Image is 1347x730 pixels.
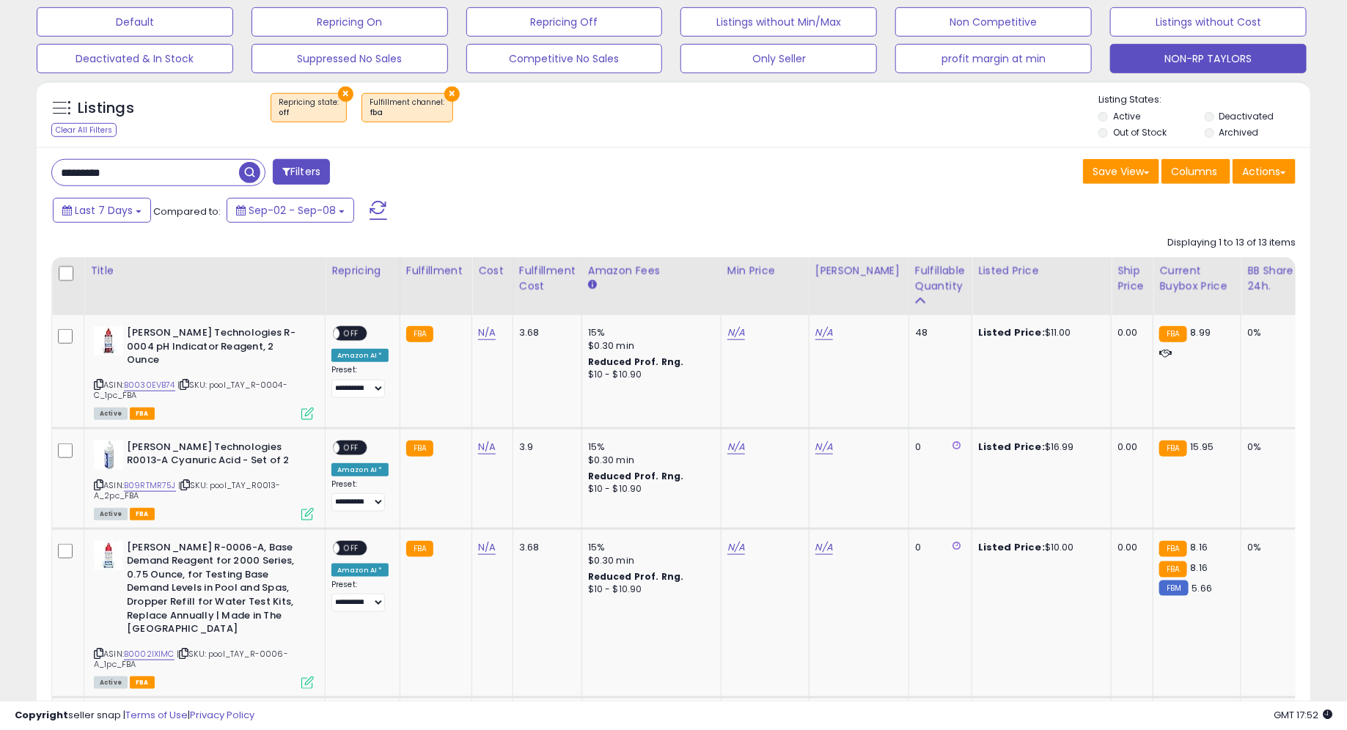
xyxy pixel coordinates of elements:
span: All listings currently available for purchase on Amazon [94,676,128,689]
div: 48 [915,326,961,339]
div: $0.30 min [588,454,710,467]
div: Amazon AI * [331,564,389,577]
button: Default [37,7,233,37]
span: FBA [130,508,155,520]
div: 3.68 [519,326,570,339]
small: FBA [1159,440,1186,457]
button: Repricing Off [466,7,663,37]
button: Columns [1161,159,1230,184]
span: 2025-09-16 17:52 GMT [1274,708,1332,722]
div: 0.00 [1117,440,1142,454]
div: Current Buybox Price [1159,263,1235,294]
a: N/A [727,440,745,454]
span: Sep-02 - Sep-08 [249,203,336,218]
div: $10 - $10.90 [588,483,710,495]
a: B0002IXIMC [124,648,175,660]
a: N/A [815,440,833,454]
span: | SKU: pool_TAY_R0013-A_2pc_FBA [94,479,281,501]
img: 41oUH3X-99L._SL40_.jpg [94,440,123,470]
button: Competitive No Sales [466,44,663,73]
button: Listings without Cost [1110,7,1307,37]
b: [PERSON_NAME] R-0006-A, Base Demand Reagent for 2000 Series, 0.75 Ounce, for Testing Base Demand ... [127,541,305,640]
a: N/A [478,440,496,454]
small: FBA [406,440,433,457]
div: Displaying 1 to 13 of 13 items [1167,236,1296,250]
button: Non Competitive [895,7,1092,37]
span: Fulfillment channel : [370,97,445,119]
div: ASIN: [94,440,314,519]
a: B09RTMR75J [124,479,176,492]
small: FBA [1159,541,1186,557]
div: 0 [915,541,961,554]
div: 0 [915,440,961,454]
a: Terms of Use [125,708,188,722]
div: Amazon AI * [331,349,389,362]
div: 3.9 [519,440,570,454]
small: FBA [406,541,433,557]
div: seller snap | | [15,709,254,723]
small: FBA [406,326,433,342]
button: × [338,86,353,102]
div: 0% [1247,326,1296,339]
a: N/A [727,540,745,555]
b: Reduced Prof. Rng. [588,470,684,482]
div: Preset: [331,365,389,398]
label: Active [1113,110,1140,122]
small: FBM [1159,580,1188,596]
button: Sep-02 - Sep-08 [227,198,354,223]
strong: Copyright [15,708,68,722]
div: Ship Price [1117,263,1147,294]
b: [PERSON_NAME] Technologies R0013-A Cyanuric Acid - Set of 2 [127,440,305,471]
small: FBA [1159,561,1186,578]
p: Listing States: [1098,93,1310,107]
span: FBA [130,676,155,689]
a: N/A [478,325,496,340]
span: OFF [339,542,363,554]
b: Reduced Prof. Rng. [588,570,684,583]
b: Listed Price: [978,325,1045,339]
div: 0% [1247,440,1296,454]
span: 8.16 [1191,561,1208,575]
button: Last 7 Days [53,198,151,223]
div: 3.68 [519,541,570,554]
button: Only Seller [680,44,877,73]
label: Archived [1219,126,1259,139]
div: Clear All Filters [51,123,117,137]
b: Listed Price: [978,540,1045,554]
div: Min Price [727,263,803,279]
span: | SKU: pool_TAY_R-0004-C_1pc_FBA [94,379,287,401]
div: Fulfillment [406,263,466,279]
div: off [279,108,339,118]
div: $16.99 [978,440,1100,454]
div: Listed Price [978,263,1105,279]
button: × [444,86,460,102]
a: N/A [815,325,833,340]
b: Reduced Prof. Rng. [588,355,684,368]
div: [PERSON_NAME] [815,263,903,279]
a: Privacy Policy [190,708,254,722]
img: 41unKEhXZ0L._SL40_.jpg [94,541,123,570]
div: $0.30 min [588,339,710,353]
span: All listings currently available for purchase on Amazon [94,408,128,420]
small: FBA [1159,326,1186,342]
div: Fulfillment Cost [519,263,576,294]
button: Filters [273,159,330,185]
div: Cost [478,263,507,279]
div: Preset: [331,580,389,613]
span: 8.99 [1191,325,1211,339]
div: 0.00 [1117,541,1142,554]
div: 15% [588,326,710,339]
button: Suppressed No Sales [252,44,448,73]
div: Amazon AI * [331,463,389,476]
span: Last 7 Days [75,203,133,218]
div: 15% [588,440,710,454]
a: N/A [727,325,745,340]
div: 15% [588,541,710,554]
button: Repricing On [252,7,448,37]
button: profit margin at min [895,44,1092,73]
div: Preset: [331,479,389,512]
a: N/A [478,540,496,555]
label: Deactivated [1219,110,1274,122]
div: $11.00 [978,326,1100,339]
span: Repricing state : [279,97,339,119]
